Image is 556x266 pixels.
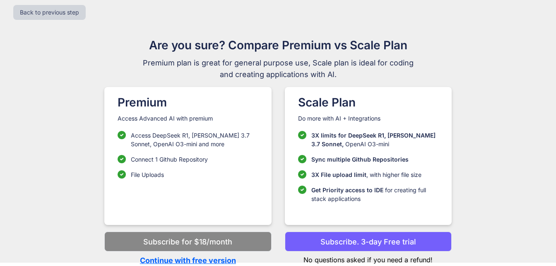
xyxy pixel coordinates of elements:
[104,255,271,266] p: Continue with free version
[118,170,126,179] img: checklist
[118,114,258,123] p: Access Advanced AI with premium
[311,171,366,178] span: 3X File upload limit
[298,170,306,179] img: checklist
[311,170,421,179] p: , with higher file size
[311,131,438,148] p: OpenAI O3-mini
[298,131,306,139] img: checklist
[13,5,86,20] button: Back to previous step
[285,232,452,251] button: Subscribe. 3-day Free trial
[311,132,436,148] span: 3X limits for DeepSeek R1, [PERSON_NAME] 3.7 Sonnet,
[131,155,208,164] p: Connect 1 Github Repository
[298,94,438,111] h1: Scale Plan
[285,251,452,265] p: No questions asked if you need a refund!
[143,236,232,247] p: Subscribe for $18/month
[298,114,438,123] p: Do more with AI + Integrations
[118,155,126,163] img: checklist
[320,236,416,247] p: Subscribe. 3-day Free trial
[118,131,126,139] img: checklist
[311,186,438,203] p: for creating full stack applications
[139,36,417,54] h1: Are you sure? Compare Premium vs Scale Plan
[298,186,306,194] img: checklist
[131,131,258,148] p: Access DeepSeek R1, [PERSON_NAME] 3.7 Sonnet, OpenAI O3-mini and more
[139,57,417,80] span: Premium plan is great for general purpose use, Scale plan is ideal for coding and creating applic...
[311,186,383,193] span: Get Priority access to IDE
[131,170,164,179] p: File Uploads
[104,232,271,251] button: Subscribe for $18/month
[118,94,258,111] h1: Premium
[311,155,409,164] p: Sync multiple Github Repositories
[298,155,306,163] img: checklist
